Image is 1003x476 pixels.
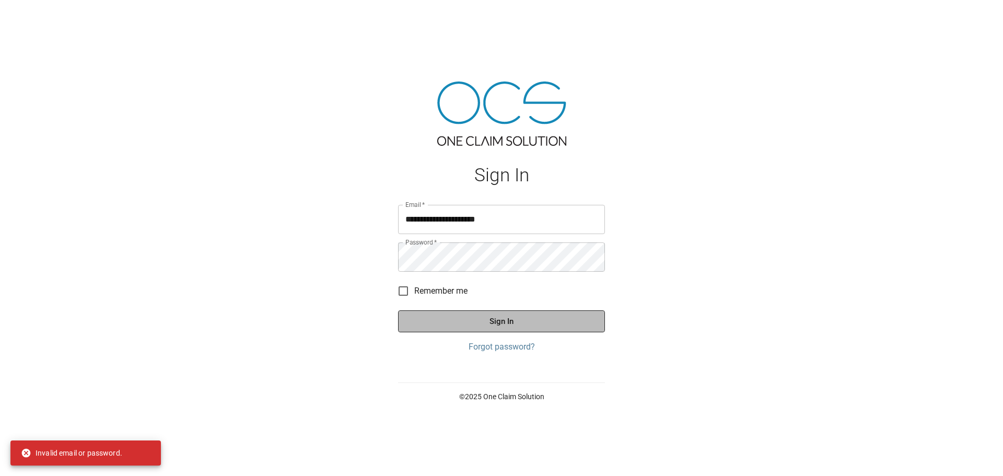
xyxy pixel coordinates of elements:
[405,238,437,247] label: Password
[437,82,566,146] img: ocs-logo-tra.png
[405,200,425,209] label: Email
[414,285,468,297] span: Remember me
[398,391,605,402] p: © 2025 One Claim Solution
[398,310,605,332] button: Sign In
[398,165,605,186] h1: Sign In
[398,341,605,353] a: Forgot password?
[21,444,122,462] div: Invalid email or password.
[13,6,54,27] img: ocs-logo-white-transparent.png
